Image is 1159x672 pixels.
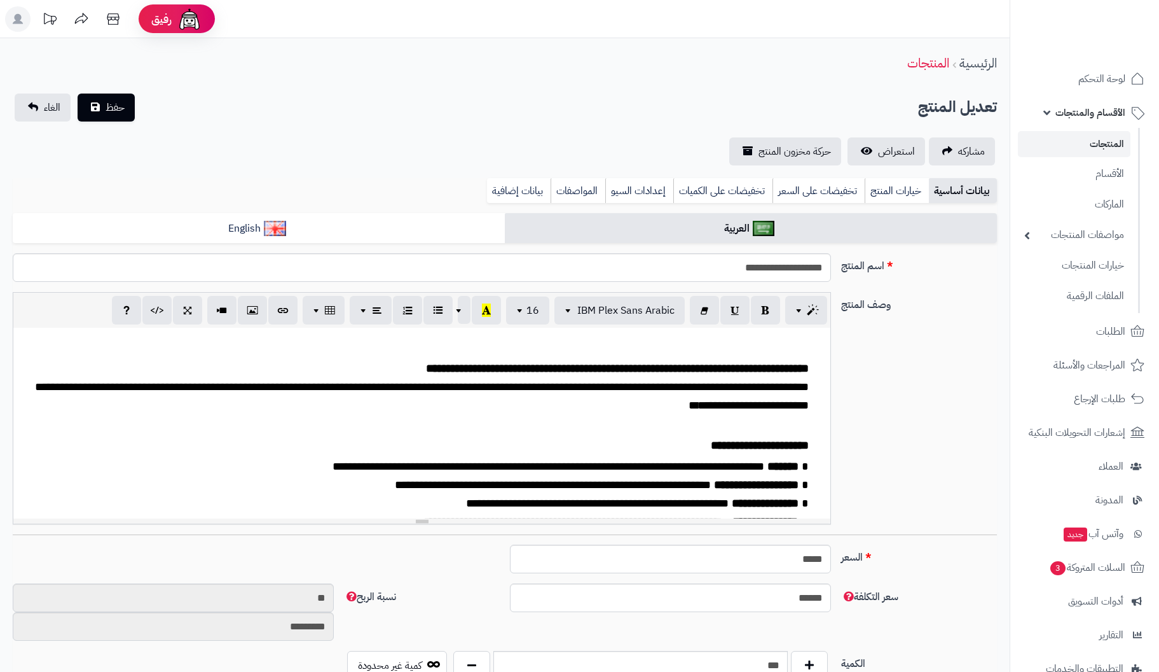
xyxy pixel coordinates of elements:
[505,213,997,244] a: العربية
[1096,323,1125,340] span: الطلبات
[526,303,539,318] span: 16
[847,137,925,165] a: استعراض
[1029,424,1125,442] span: إشعارات التحويلات البنكية
[1018,552,1151,583] a: السلات المتروكة3
[264,221,286,236] img: English
[1050,561,1066,575] span: 3
[1018,160,1130,188] a: الأقسام
[1018,519,1151,549] a: وآتس آبجديد
[929,137,995,165] a: مشاركه
[836,651,1002,671] label: الكمية
[78,94,135,122] button: حفظ
[1049,559,1125,577] span: السلات المتروكة
[106,100,125,115] span: حفظ
[1068,592,1123,610] span: أدوات التسويق
[344,589,396,605] span: نسبة الربح
[1099,458,1123,475] span: العملاء
[836,253,1002,274] label: اسم المنتج
[1018,316,1151,347] a: الطلبات
[177,6,202,32] img: ai-face.png
[918,94,997,120] h2: تعديل المنتج
[1018,417,1151,448] a: إشعارات التحويلات البنكية
[841,589,898,605] span: سعر التكلفة
[1018,620,1151,650] a: التقارير
[907,53,949,73] a: المنتجات
[577,303,675,318] span: IBM Plex Sans Arabic
[865,178,929,204] a: خيارات المنتج
[1018,252,1130,279] a: خيارات المنتجات
[1018,131,1130,157] a: المنتجات
[836,292,1002,312] label: وصف المنتج
[958,144,985,159] span: مشاركه
[729,137,841,165] a: حركة مخزون المنتج
[836,545,1002,565] label: السعر
[929,178,997,204] a: بيانات أساسية
[1055,104,1125,122] span: الأقسام والمنتجات
[1018,283,1130,310] a: الملفات الرقمية
[605,178,673,204] a: إعدادات السيو
[44,100,60,115] span: الغاء
[554,297,685,325] button: IBM Plex Sans Arabic
[487,178,551,204] a: بيانات إضافية
[1074,390,1125,408] span: طلبات الإرجاع
[959,53,997,73] a: الرئيسية
[1062,525,1123,543] span: وآتس آب
[1018,451,1151,482] a: العملاء
[13,213,505,244] a: English
[673,178,772,204] a: تخفيضات على الكميات
[1018,221,1130,249] a: مواصفات المنتجات
[1053,356,1125,374] span: المراجعات والأسئلة
[1095,491,1123,509] span: المدونة
[34,6,65,35] a: تحديثات المنصة
[1018,384,1151,414] a: طلبات الإرجاع
[753,221,775,236] img: العربية
[1018,191,1130,218] a: الماركات
[1099,626,1123,644] span: التقارير
[1018,485,1151,515] a: المدونة
[15,94,71,122] a: الغاء
[1073,34,1147,60] img: logo-2.png
[878,144,915,159] span: استعراض
[551,178,605,204] a: المواصفات
[1018,64,1151,94] a: لوحة التحكم
[151,11,172,27] span: رفيق
[506,297,549,325] button: 16
[758,144,831,159] span: حركة مخزون المنتج
[1078,70,1125,88] span: لوحة التحكم
[1018,350,1151,381] a: المراجعات والأسئلة
[1018,586,1151,617] a: أدوات التسويق
[1064,528,1087,542] span: جديد
[772,178,865,204] a: تخفيضات على السعر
